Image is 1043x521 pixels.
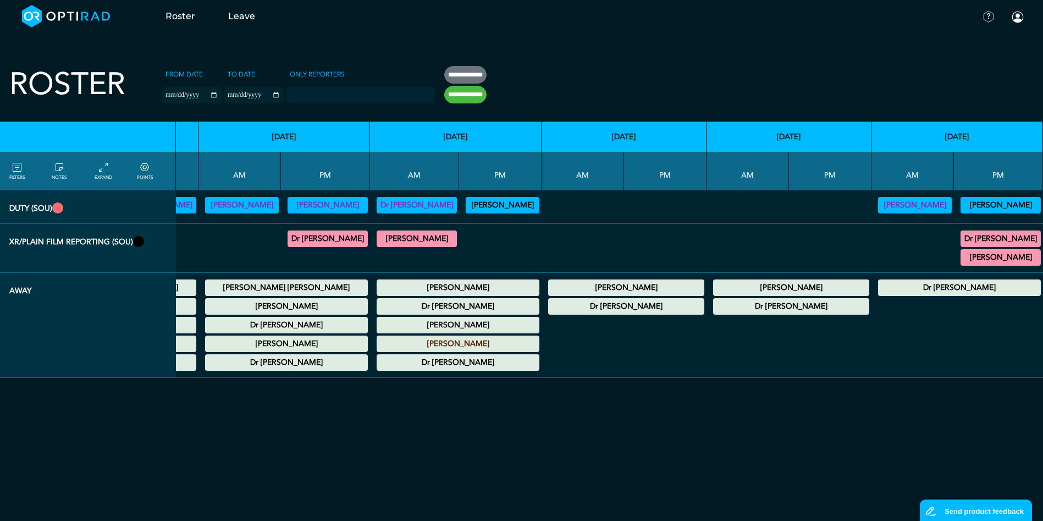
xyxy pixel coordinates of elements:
[377,298,539,315] div: Study Leave 00:00 - 23:59
[207,356,366,369] summary: Dr [PERSON_NAME]
[377,231,457,247] div: General XR 08:00 - 12:00
[880,281,1039,294] summary: Dr [PERSON_NAME]
[961,249,1041,266] div: General XR 17:30 - 18:00
[624,152,707,190] th: PM
[378,337,538,350] summary: [PERSON_NAME]
[198,152,281,190] th: AM
[205,354,368,371] div: Other Leave 00:00 - 23:59
[961,231,1041,247] div: General XR 15:00 - 17:00
[378,319,538,332] summary: [PERSON_NAME]
[288,197,368,213] div: Vetting 13:00 - 17:00
[707,152,789,190] th: AM
[878,197,952,213] div: Vetting 09:00 - 13:00
[377,197,457,213] div: Vetting 09:00 - 13:00
[9,161,25,181] a: FILTERS
[370,152,459,190] th: AM
[224,66,258,83] label: To date
[207,319,366,332] summary: Dr [PERSON_NAME]
[281,152,370,190] th: PM
[198,122,370,152] th: [DATE]
[377,317,539,333] div: Annual Leave 00:00 - 23:59
[207,281,366,294] summary: [PERSON_NAME] [PERSON_NAME]
[715,281,868,294] summary: [PERSON_NAME]
[961,197,1041,213] div: Vetting (30 PF Points) 13:00 - 17:00
[466,197,539,213] div: Vetting (30 PF Points) 13:00 - 17:00
[542,122,707,152] th: [DATE]
[205,197,279,213] div: Vetting 09:00 - 13:00
[962,251,1039,264] summary: [PERSON_NAME]
[542,152,624,190] th: AM
[715,300,868,313] summary: Dr [PERSON_NAME]
[871,122,1043,152] th: [DATE]
[289,232,366,245] summary: Dr [PERSON_NAME]
[378,199,455,212] summary: Dr [PERSON_NAME]
[378,356,538,369] summary: Dr [PERSON_NAME]
[378,232,455,245] summary: [PERSON_NAME]
[550,300,703,313] summary: Dr [PERSON_NAME]
[713,298,869,315] div: Other Leave 00:00 - 23:59
[22,5,111,28] img: brand-opti-rad-logos-blue-and-white-d2f68631ba2948856bd03f2d395fb146ddc8fb01b4b6e9315ea85fa773367...
[9,66,125,103] h2: Roster
[52,161,67,181] a: show/hide notes
[286,66,348,83] label: Only Reporters
[378,300,538,313] summary: Dr [PERSON_NAME]
[288,231,368,247] div: General XR 12:00 - 14:00
[95,161,112,181] a: collapse/expand entries
[288,89,343,98] input: null
[378,281,538,294] summary: [PERSON_NAME]
[205,336,368,352] div: Annual Leave 00:00 - 23:59
[467,199,538,212] summary: [PERSON_NAME]
[789,152,871,190] th: PM
[207,337,366,350] summary: [PERSON_NAME]
[377,354,539,371] div: Other Leave 00:00 - 23:59
[880,199,950,212] summary: [PERSON_NAME]
[962,199,1039,212] summary: [PERSON_NAME]
[707,122,871,152] th: [DATE]
[137,161,153,181] a: collapse/expand expected points
[550,281,703,294] summary: [PERSON_NAME]
[954,152,1043,190] th: PM
[205,279,368,296] div: Annual Leave 00:00 - 23:59
[289,199,366,212] summary: [PERSON_NAME]
[871,152,954,190] th: AM
[377,279,539,296] div: Study Leave 00:00 - 23:59
[205,317,368,333] div: Study Leave 00:00 - 23:59
[205,298,368,315] div: Study Leave 00:00 - 23:59
[548,279,704,296] div: Annual Leave 00:00 - 23:59
[962,232,1039,245] summary: Dr [PERSON_NAME]
[377,336,539,352] div: Study Leave (am) 00:00 - 12:00
[878,279,1041,296] div: Other Leave 00:00 - 23:59
[207,300,366,313] summary: [PERSON_NAME]
[459,152,542,190] th: PM
[713,279,869,296] div: Annual Leave 00:00 - 23:59
[207,199,277,212] summary: [PERSON_NAME]
[548,298,704,315] div: Other Leave 00:00 - 23:59
[370,122,542,152] th: [DATE]
[162,66,206,83] label: From date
